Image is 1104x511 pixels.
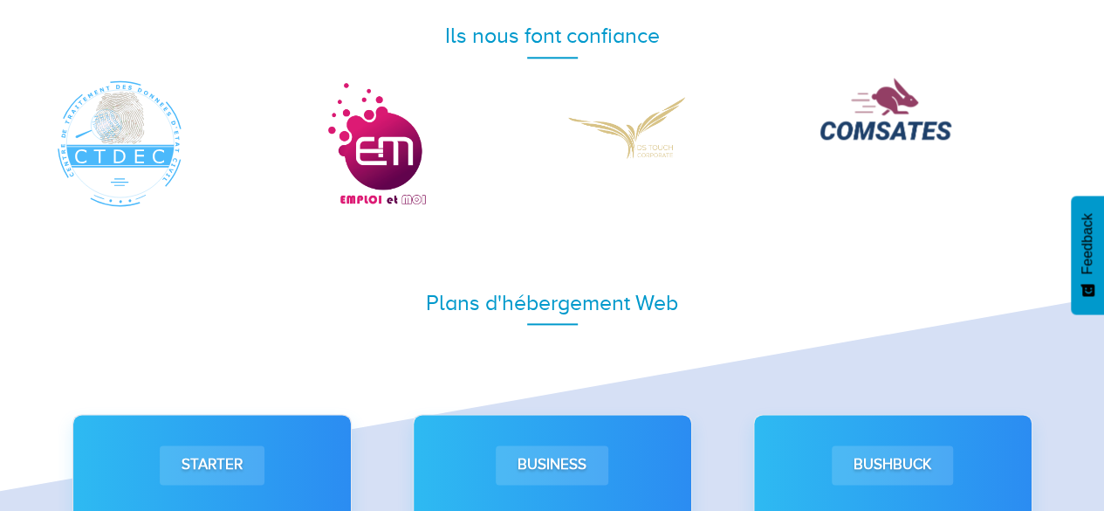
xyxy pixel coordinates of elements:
[820,78,951,140] img: COMSATES
[160,445,264,484] div: Starter
[55,20,1050,52] div: Ils nous font confiance
[1071,196,1104,314] button: Feedback - Afficher l’enquête
[566,78,696,176] img: DS Corporate
[832,445,953,484] div: Bushbuck
[496,445,608,484] div: Business
[55,78,186,209] img: CTDEC
[310,78,441,209] img: Emploi et Moi
[55,287,1050,319] div: Plans d'hébergement Web
[1080,213,1095,274] span: Feedback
